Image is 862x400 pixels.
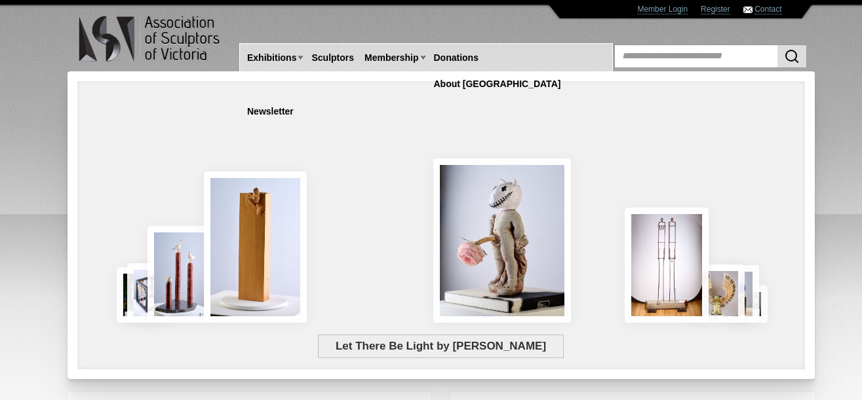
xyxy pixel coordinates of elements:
[204,172,307,323] img: Little Frog. Big Climb
[318,335,563,358] span: Let There Be Light by [PERSON_NAME]
[689,264,745,323] img: Lorica Plumata (Chrysus)
[242,46,302,70] a: Exhibitions
[754,5,781,14] a: Contact
[429,72,566,96] a: About [GEOGRAPHIC_DATA]
[78,13,222,65] img: logo.png
[359,46,423,70] a: Membership
[701,5,730,14] a: Register
[433,158,571,323] img: Let There Be Light
[743,7,753,13] img: Contact ASV
[625,208,709,323] img: Swingers
[242,100,299,124] a: Newsletter
[637,5,688,14] a: Member Login
[429,46,484,70] a: Donations
[306,46,359,70] a: Sculptors
[784,48,800,64] img: Search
